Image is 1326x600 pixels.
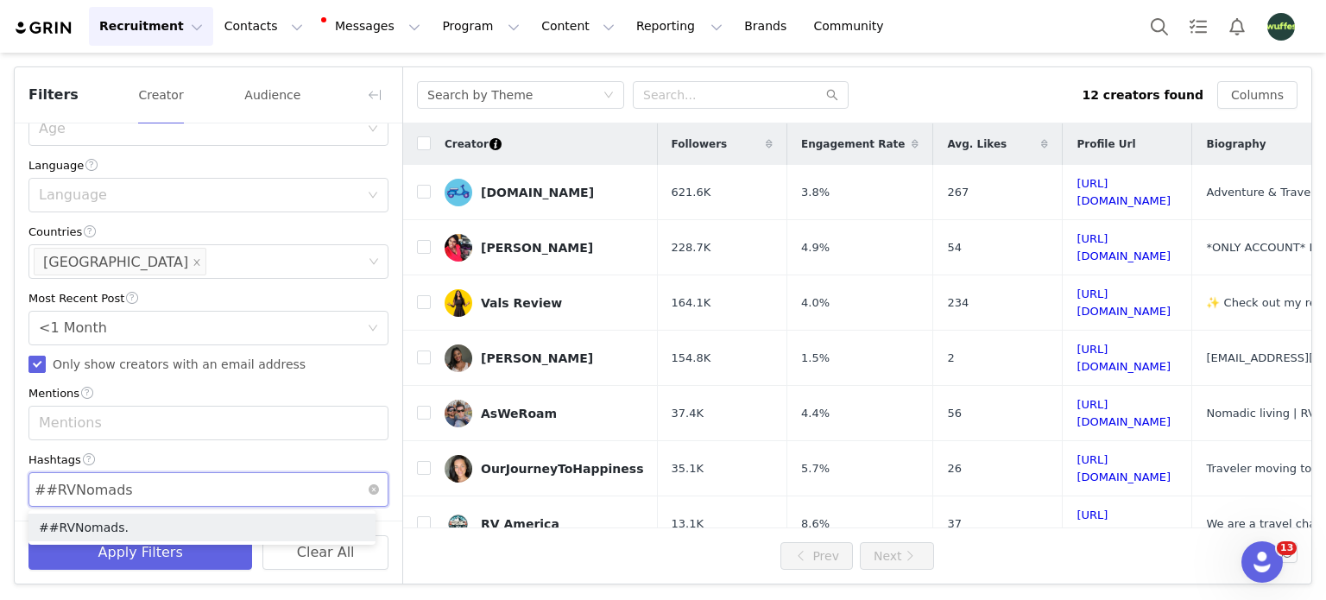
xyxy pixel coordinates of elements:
li: ##RVNomads. [28,514,376,541]
a: RV America [445,510,644,538]
button: Next [860,542,934,570]
img: 8dec4047-a893-4396-8e60-392655bf1466.png [1267,13,1295,41]
div: [DOMAIN_NAME] [481,186,594,199]
a: Brands [734,7,802,46]
span: 2 [947,350,954,367]
a: [DOMAIN_NAME] [445,179,644,206]
span: 8.6% [801,515,830,533]
img: grin logo [14,20,74,36]
div: Hashtags [28,451,388,469]
span: 13.1K [672,515,704,533]
span: 4.0% [801,294,830,312]
div: Tooltip anchor [488,136,503,152]
a: [URL][DOMAIN_NAME] [1077,232,1171,262]
a: Vals Review [445,289,644,317]
div: Countries [28,223,388,241]
span: 54 [947,239,962,256]
div: [PERSON_NAME] [481,241,593,255]
button: Recruitment [89,7,213,46]
div: <1 Month [39,312,107,344]
div: RV America [481,517,559,531]
button: Program [432,7,530,46]
div: AsWeRoam [481,407,557,420]
span: Creator [445,136,489,152]
span: 35.1K [672,460,704,477]
span: 37 [947,515,962,533]
button: Search [1140,7,1178,46]
img: v2 [445,289,472,317]
a: [URL][DOMAIN_NAME] [1077,453,1171,483]
span: 267 [947,184,969,201]
img: v2 [445,510,472,538]
div: [PERSON_NAME] [481,351,593,365]
span: Avg. Likes [947,136,1007,152]
button: Columns [1217,81,1298,109]
button: Notifications [1218,7,1256,46]
span: 26 [947,460,962,477]
div: Language [39,186,359,204]
span: 56 [947,405,962,422]
a: [URL][DOMAIN_NAME] [1077,508,1171,539]
button: Apply Filters [28,535,252,570]
a: AsWeRoam [445,400,644,427]
i: icon: down [368,190,378,202]
i: icon: check [355,522,365,533]
li: United States [34,248,206,275]
span: 3.8% [801,184,830,201]
span: 154.8K [672,350,711,367]
a: Tasks [1179,7,1217,46]
i: icon: close-circle [369,484,379,495]
span: 4.4% [801,405,830,422]
div: OurJourneyToHappiness [481,462,644,476]
i: icon: down [368,123,378,136]
img: v2 [445,234,472,262]
a: [PERSON_NAME] [445,344,644,372]
a: Community [804,7,902,46]
i: icon: close [193,258,201,268]
img: v2 [445,400,472,427]
span: Followers [672,136,728,152]
span: 37.4K [672,405,704,422]
button: Prev [780,542,853,570]
iframe: Intercom live chat [1241,541,1283,583]
span: Filters [28,85,79,105]
a: [URL][DOMAIN_NAME] [1077,343,1171,373]
span: 4.9% [801,239,830,256]
div: [GEOGRAPHIC_DATA] [43,249,188,276]
div: Mentions [28,384,388,402]
span: 234 [947,294,969,312]
a: [URL][DOMAIN_NAME] [1077,177,1171,207]
button: Content [531,7,625,46]
span: 5.7% [801,460,830,477]
button: Profile [1257,13,1312,41]
span: Biography [1206,136,1266,152]
button: Creator [137,81,184,109]
span: 621.6K [672,184,711,201]
span: 164.1K [672,294,711,312]
div: Language [28,156,388,174]
input: Search... [633,81,849,109]
div: Age [39,120,359,137]
span: 1.5% [801,350,830,367]
button: Reporting [626,7,733,46]
a: OurJourneyToHappiness [445,455,644,483]
i: icon: down [603,90,614,102]
a: [URL][DOMAIN_NAME] [1077,398,1171,428]
img: v2 [445,179,472,206]
span: Only show creators with an email address [46,357,313,371]
span: 228.7K [672,239,711,256]
div: Mentions [39,414,363,432]
button: Clear All [262,535,388,570]
span: 13 [1277,541,1297,555]
span: Profile Url [1077,136,1135,152]
i: icon: search [826,89,838,101]
img: v2 [445,344,472,372]
button: Contacts [214,7,313,46]
a: [URL][DOMAIN_NAME] [1077,287,1171,318]
div: Vals Review [481,296,562,310]
span: Engagement Rate [801,136,905,152]
button: Messages [314,7,431,46]
img: v2 [445,455,472,483]
div: Most Recent Post [28,289,388,307]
